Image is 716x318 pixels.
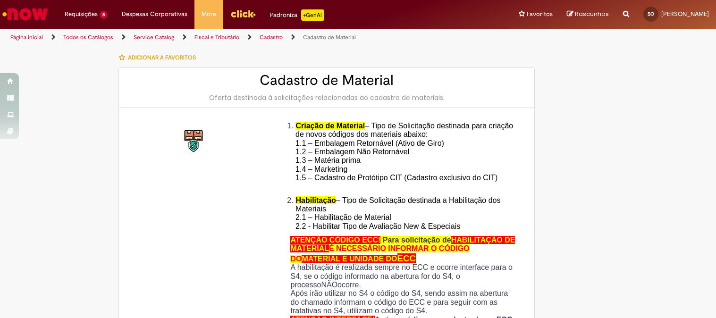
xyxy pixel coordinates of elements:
[7,29,470,46] ul: Trilhas de página
[128,54,196,61] span: Adicionar a Favoritos
[270,9,324,21] div: Padroniza
[290,244,469,262] span: É NECESSÁRIO INFORMAR O CÓDIGO DO
[295,122,513,191] span: – Tipo de Solicitação destinada para criação de novos códigos dos materiais abaixo: 1.1 – Embalag...
[527,9,553,19] span: Favoritos
[118,48,201,67] button: Adicionar a Favoritos
[100,11,108,19] span: 5
[648,11,654,17] span: SO
[290,289,518,315] p: Após irão utilizar no S4 o código do S4, sendo assim na abertura do chamado informam o código do ...
[128,73,525,88] h2: Cadastro de Material
[302,255,397,263] span: MATERIAL E UNIDADE DO
[10,33,43,41] a: Página inicial
[295,196,500,230] span: – Tipo de Solicitação destinada a Habilitação dos Materiais 2.1 – Habilitação de Material 2.2 - H...
[661,10,709,18] span: [PERSON_NAME]
[301,9,324,21] p: +GenAi
[290,263,518,289] p: A habilitação é realizada sempre no ECC e ocorre interface para o S4, se o código informado na ab...
[303,33,356,41] a: Cadastro de Material
[230,7,256,21] img: click_logo_yellow_360x200.png
[194,33,239,41] a: Fiscal e Tributário
[295,196,336,204] span: Habilitação
[575,9,609,18] span: Rascunhos
[260,33,283,41] a: Cadastro
[290,236,515,252] span: HABILITAÇÃO DE MATERIAL
[179,126,210,157] img: Cadastro de Material
[65,9,98,19] span: Requisições
[397,253,416,263] span: ECC
[202,9,216,19] span: More
[295,122,365,130] span: Criação de Material
[122,9,187,19] span: Despesas Corporativas
[383,236,451,244] span: Para solicitação de
[321,281,337,289] u: NÃO
[1,5,50,24] img: ServiceNow
[567,10,609,19] a: Rascunhos
[63,33,113,41] a: Todos os Catálogos
[134,33,174,41] a: Service Catalog
[128,93,525,102] div: Oferta destinada à solicitações relacionadas ao cadastro de materiais.
[290,236,380,244] span: ATENÇÃO CÓDIGO ECC!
